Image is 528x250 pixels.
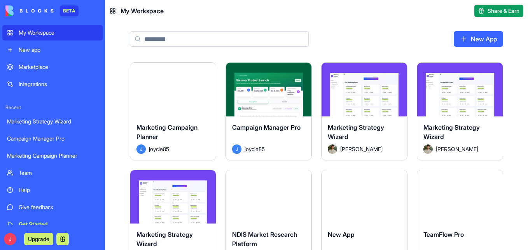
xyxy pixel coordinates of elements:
[5,5,54,16] img: logo
[2,104,103,111] span: Recent
[19,29,98,37] div: My Workspace
[328,123,384,141] span: Marketing Strategy Wizard
[2,25,103,40] a: My Workspace
[454,31,503,47] a: New App
[488,7,519,15] span: Share & Earn
[19,46,98,54] div: New app
[121,6,164,16] span: My Workspace
[136,231,193,248] span: Marketing Strategy Wizard
[436,145,478,153] span: [PERSON_NAME]
[321,62,407,160] a: Marketing Strategy WizardAvatar[PERSON_NAME]
[19,80,98,88] div: Integrations
[2,42,103,58] a: New app
[7,118,98,125] div: Marketing Strategy Wizard
[4,233,16,245] span: J
[245,145,265,153] span: joycie85
[2,114,103,129] a: Marketing Strategy Wizard
[7,135,98,143] div: Campaign Manager Pro
[2,59,103,75] a: Marketplace
[2,131,103,146] a: Campaign Manager Pro
[2,165,103,181] a: Team
[149,145,169,153] span: joycie85
[2,148,103,164] a: Marketing Campaign Planner
[340,145,383,153] span: [PERSON_NAME]
[232,144,241,154] span: J
[5,5,79,16] a: BETA
[19,203,98,211] div: Give feedback
[328,231,355,238] span: New App
[423,231,464,238] span: TeamFlow Pro
[19,169,98,177] div: Team
[60,5,79,16] div: BETA
[226,62,312,160] a: Campaign Manager ProJjoycie85
[2,182,103,198] a: Help
[24,233,53,245] button: Upgrade
[2,217,103,232] a: Get Started
[417,62,503,160] a: Marketing Strategy WizardAvatar[PERSON_NAME]
[136,144,146,154] span: J
[2,76,103,92] a: Integrations
[24,235,53,243] a: Upgrade
[19,186,98,194] div: Help
[232,231,297,248] span: NDIS Market Research Platform
[7,152,98,160] div: Marketing Campaign Planner
[2,199,103,215] a: Give feedback
[328,144,337,154] img: Avatar
[130,62,216,160] a: Marketing Campaign PlannerJjoycie85
[423,123,480,141] span: Marketing Strategy Wizard
[423,144,433,154] img: Avatar
[136,123,198,141] span: Marketing Campaign Planner
[474,5,523,17] button: Share & Earn
[19,63,98,71] div: Marketplace
[19,220,98,228] div: Get Started
[232,123,301,131] span: Campaign Manager Pro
